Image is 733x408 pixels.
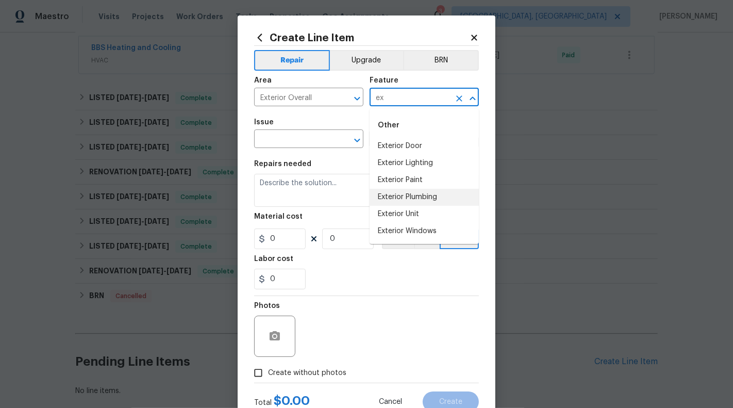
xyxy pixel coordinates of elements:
[370,155,479,172] li: Exterior Lighting
[370,113,479,138] div: Other
[439,398,462,406] span: Create
[330,50,404,71] button: Upgrade
[370,223,479,240] li: Exterior Windows
[350,91,364,106] button: Open
[254,119,274,126] h5: Issue
[254,77,272,84] h5: Area
[379,398,402,406] span: Cancel
[403,50,479,71] button: BRN
[254,50,330,71] button: Repair
[370,172,479,189] li: Exterior Paint
[350,133,364,148] button: Open
[370,189,479,206] li: Exterior Plumbing
[274,395,310,407] span: $ 0.00
[254,396,310,408] div: Total
[268,368,346,379] span: Create without photos
[254,160,311,168] h5: Repairs needed
[254,213,303,220] h5: Material cost
[465,91,480,106] button: Close
[370,77,398,84] h5: Feature
[370,206,479,223] li: Exterior Unit
[452,91,467,106] button: Clear
[254,32,470,43] h2: Create Line Item
[254,302,280,309] h5: Photos
[254,255,293,263] h5: Labor cost
[370,138,479,155] li: Exterior Door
